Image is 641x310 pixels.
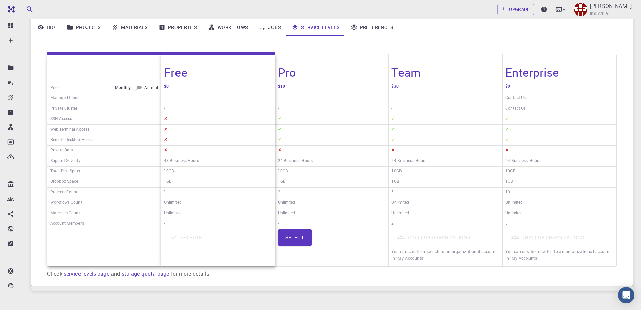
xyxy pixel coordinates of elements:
span: You can create or switch to an organizational account in "My Accounts" [391,249,497,261]
h6: - [164,105,165,113]
a: Projects [61,19,106,36]
h6: $0 [505,83,510,92]
h6: Unlimited [164,199,182,207]
h6: 1 [164,188,166,197]
img: logo [5,6,15,13]
h6: Contact Us [505,94,526,103]
h6: - [278,105,279,113]
h6: Private Data [50,146,73,155]
h6: ✘ [278,146,281,155]
a: Properties [153,19,203,36]
span: Monthly [115,84,131,91]
h6: 24 Business Hours [505,157,540,166]
a: Materials [106,19,153,36]
h6: ✔ [391,136,395,145]
a: Service Levels [286,19,345,36]
h6: Dropbox Space [50,178,78,187]
h6: ✔ [278,125,281,134]
img: Deepak Thakur [574,3,587,16]
h4: Free [164,65,187,79]
h6: Materials Count [50,209,80,218]
h6: 5 [505,220,508,228]
a: Workflows [203,19,254,36]
h6: - [164,94,165,103]
h6: ✔ [391,125,395,134]
h6: 10GB [278,167,288,176]
h6: Unlimited [391,209,409,218]
h6: $30 [391,83,398,92]
h6: 5 [391,188,394,197]
h6: Support Severity [50,157,81,166]
h6: Unlimited [164,209,182,218]
h6: Unlimited [505,199,523,207]
h6: 10 [505,188,510,197]
a: Jobs [253,19,286,36]
h6: Projects Count [50,188,78,197]
a: Preferences [345,19,399,36]
h6: - [164,220,165,228]
span: Annual [144,84,158,91]
h6: $10 [278,83,285,92]
h6: Web Terminal Access [50,125,89,134]
h6: 2 [391,220,394,228]
a: Bio [31,19,61,36]
h6: ✔ [391,115,395,124]
h6: Managed Cloud [50,94,80,103]
h6: Unlimited [278,209,295,218]
h6: ✔ [278,136,281,145]
h6: 2 [278,188,280,197]
h6: ✔ [505,125,509,134]
h6: 1GB [505,178,513,187]
h4: Enterprise [505,65,559,79]
h6: Private Cluster [50,105,77,113]
h6: ✘ [164,115,167,124]
h6: Remote Desktop Access [50,136,94,145]
h6: ✔ [505,115,509,124]
h6: Total Disk Space [50,167,81,176]
h6: ✘ [164,125,167,134]
h6: ✔ [278,115,281,124]
button: Select [278,229,312,246]
h6: Unlimited [278,199,295,207]
span: Individual [590,10,609,17]
h4: Team [391,65,421,79]
h6: - [391,94,392,103]
a: service levels page [64,270,109,277]
h6: - [278,220,279,228]
h6: - [391,105,392,113]
h6: Workflows Count [50,199,82,207]
h6: ✘ [391,146,395,155]
h6: SSH Access [50,115,72,124]
h6: 24 Business Hours [391,157,426,166]
h6: ✘ [164,136,167,145]
h6: Price [50,84,60,91]
div: Open Intercom Messenger [618,287,634,303]
h6: 10GB [391,167,402,176]
a: storage quota page [122,270,169,277]
span: You can create or switch to an organizational account in "My Accounts" [505,249,611,261]
h6: ✘ [164,146,167,155]
h6: 1GB [278,178,286,187]
h6: Unlimited [391,199,409,207]
h6: $0 [164,83,169,92]
p: Check and for more details [47,270,617,278]
h6: Contact Us [505,105,526,113]
h6: 48 Business Hours [164,157,199,166]
h6: - [278,94,279,103]
h6: ✘ [505,146,509,155]
h6: 1GB [391,178,399,187]
p: [PERSON_NAME] [590,2,632,10]
h4: Pro [278,65,296,79]
h6: 1GB [164,178,172,187]
h6: Unlimited [505,209,523,218]
h6: Account Members [50,220,84,228]
h6: 24 Business Hours [278,157,313,166]
a: Upgrade [497,4,534,15]
h6: 10GB [164,167,174,176]
span: Support [13,5,38,11]
h6: 10GB [505,167,515,176]
h6: ✔ [505,136,509,145]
